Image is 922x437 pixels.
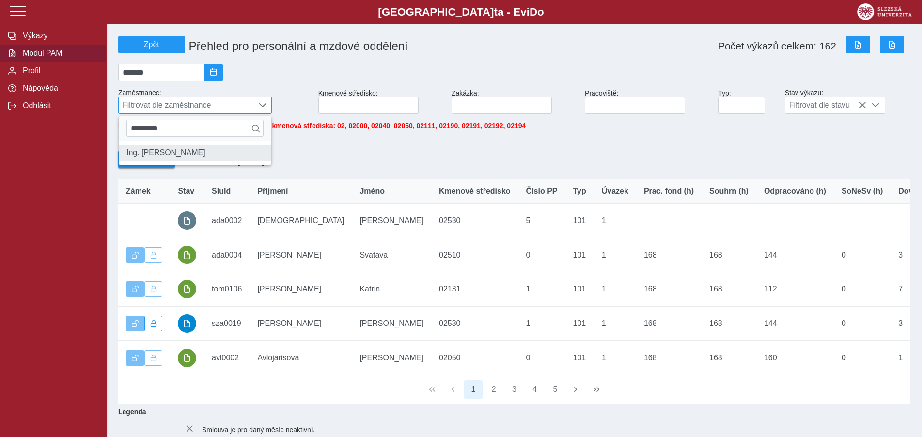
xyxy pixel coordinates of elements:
button: Export do Excelu [846,36,870,53]
button: Export [118,151,156,168]
button: 1 [464,380,483,399]
div: Zaměstnanec: [114,85,314,118]
button: Zpět [118,36,185,53]
td: [PERSON_NAME] [250,272,352,307]
td: 1 [594,340,636,375]
span: Profil [20,66,98,75]
span: Jméno [359,187,385,195]
span: Modul PAM [20,49,98,58]
button: Výkaz je odemčen. [126,247,144,263]
td: 168 [636,272,702,307]
td: [PERSON_NAME] [250,307,352,341]
button: podepsáno [178,349,196,367]
span: Filtrovat dle zaměstnance [119,97,253,113]
td: 0 [518,340,565,375]
td: 0 [834,307,891,341]
td: [PERSON_NAME] [250,238,352,272]
td: avl0002 [204,340,250,375]
span: Zpět [123,40,181,49]
td: sza0019 [204,307,250,341]
span: Stav [178,187,194,195]
span: Prac. fond (h) [644,187,694,195]
td: ada0002 [204,204,250,238]
td: 0 [834,340,891,375]
button: 2 [484,380,503,399]
span: Typ [573,187,586,195]
button: Export do PDF [880,36,904,53]
td: Avlojarisová [250,340,352,375]
td: 02050 [431,340,518,375]
td: 1 [594,238,636,272]
td: 02510 [431,238,518,272]
button: 5 [546,380,564,399]
td: 1 [594,272,636,307]
span: Číslo PP [526,187,558,195]
span: Máte přístup pouze ke kmenovým výkazům pro kmenová střediska: 02, 02000, 02040, 02050, 02111, 021... [118,122,526,129]
div: Zakázka: [448,85,581,118]
div: Kmenové středisko: [314,85,448,118]
li: Ing. Nikol Balvarová [119,145,271,161]
td: 02530 [431,204,518,238]
td: 112 [756,272,834,307]
div: Stav výkazu: [781,85,914,118]
td: 1 [594,307,636,341]
span: Kmenové středisko [439,187,511,195]
td: 0 [834,272,891,307]
span: Počet výkazů celkem: 162 [718,40,836,52]
span: Odpracováno (h) [764,187,826,195]
td: 0 [518,238,565,272]
span: Výkazy [20,32,98,40]
h1: Přehled pro personální a mzdové oddělení [185,35,585,57]
td: [PERSON_NAME] [352,204,431,238]
span: Nápověda [20,84,98,93]
td: [PERSON_NAME] [352,340,431,375]
button: 2025/08 [204,64,223,81]
button: 3 [505,380,524,399]
button: Uzamknout lze pouze výkaz, který je podepsán a schválen. [144,247,163,263]
td: 168 [702,307,756,341]
img: logo_web_su.png [857,3,912,20]
button: Výkaz je odemčen. [126,350,144,366]
td: 101 [565,272,594,307]
b: Legenda [114,404,906,420]
span: Příjmení [257,187,288,195]
td: [PERSON_NAME] [352,307,431,341]
td: Katrin [352,272,431,307]
button: schváleno [178,314,196,333]
td: 168 [636,238,702,272]
td: 1 [518,272,565,307]
td: 1 [518,307,565,341]
td: 0 [834,238,891,272]
td: 168 [702,340,756,375]
td: 144 [756,307,834,341]
button: Uzamknout lze pouze výkaz, který je podepsán a schválen. [144,281,163,297]
div: Pracoviště: [581,85,714,118]
span: Smlouva je pro daný měsíc neaktivní. [202,425,315,433]
td: [DEMOGRAPHIC_DATA] [250,204,352,238]
td: 168 [702,272,756,307]
span: SluId [212,187,231,195]
span: D [530,6,537,18]
td: tom0106 [204,272,250,307]
td: 168 [636,340,702,375]
button: podepsáno [178,246,196,264]
button: Uzamknout [144,316,163,331]
span: Úvazek [602,187,628,195]
span: t [494,6,497,18]
td: 168 [636,307,702,341]
td: Svatava [352,238,431,272]
td: 02530 [431,307,518,341]
button: 4 [526,380,544,399]
span: Filtrovat dle stavu [785,97,867,113]
button: Výkaz je odemčen. [126,316,144,331]
td: 101 [565,340,594,375]
td: 101 [565,307,594,341]
td: 160 [756,340,834,375]
span: Zámek [126,187,151,195]
button: Uzamknout lze pouze výkaz, který je podepsán a schválen. [144,350,163,366]
span: SoNeSv (h) [842,187,883,195]
div: Typ: [714,85,781,118]
span: Odhlásit [20,101,98,110]
td: 1 [594,204,636,238]
td: 101 [565,204,594,238]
